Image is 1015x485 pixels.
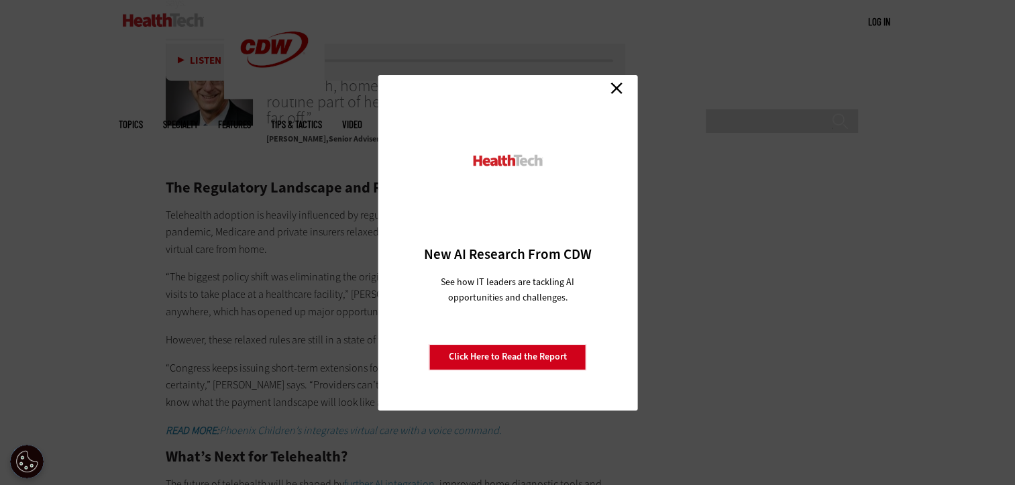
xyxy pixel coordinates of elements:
h3: New AI Research From CDW [401,245,614,264]
a: Click Here to Read the Report [429,344,586,370]
button: Open Preferences [10,445,44,478]
a: Close [606,78,627,99]
div: Cookie Settings [10,445,44,478]
img: HealthTech_0.png [471,154,544,168]
p: See how IT leaders are tackling AI opportunities and challenges. [425,274,590,305]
